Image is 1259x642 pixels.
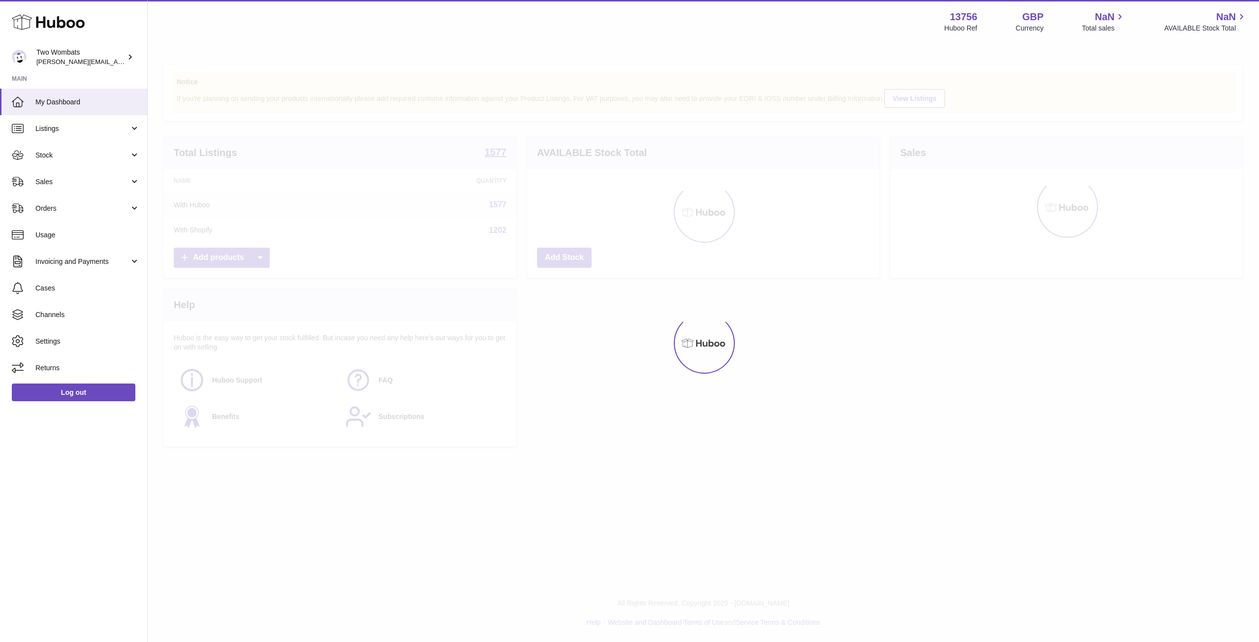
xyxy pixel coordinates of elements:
[1216,10,1236,24] span: NaN
[35,337,140,346] span: Settings
[35,97,140,107] span: My Dashboard
[35,124,129,133] span: Listings
[1164,10,1247,33] a: NaN AVAILABLE Stock Total
[36,58,250,65] span: [PERSON_NAME][EMAIL_ADDRESS][PERSON_NAME][DOMAIN_NAME]
[950,10,977,24] strong: 13756
[12,50,27,64] img: philip.carroll@twowombats.com
[1082,24,1126,33] span: Total sales
[1095,10,1114,24] span: NaN
[1016,24,1044,33] div: Currency
[35,284,140,293] span: Cases
[1082,10,1126,33] a: NaN Total sales
[35,177,129,187] span: Sales
[35,204,129,213] span: Orders
[35,363,140,373] span: Returns
[36,48,125,66] div: Two Wombats
[35,230,140,240] span: Usage
[12,384,135,401] a: Log out
[35,151,129,160] span: Stock
[1164,24,1247,33] span: AVAILABLE Stock Total
[944,24,977,33] div: Huboo Ref
[35,257,129,266] span: Invoicing and Payments
[35,310,140,320] span: Channels
[1022,10,1043,24] strong: GBP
